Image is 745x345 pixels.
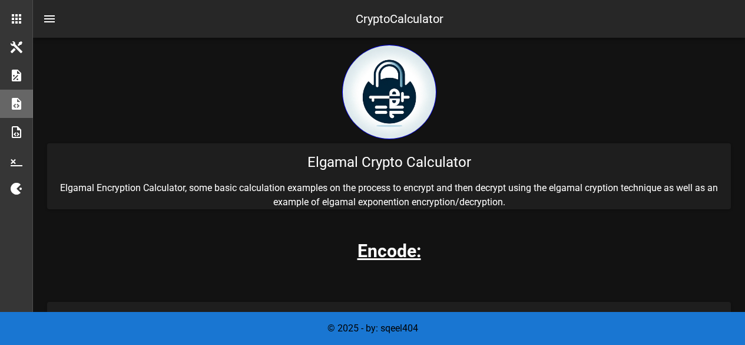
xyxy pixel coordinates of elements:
[356,10,443,28] div: CryptoCalculator
[47,181,731,209] p: Elgamal Encryption Calculator, some basic calculation examples on the process to encrypt and then...
[35,5,64,33] button: nav-menu-toggle
[357,238,421,264] h3: Encode:
[342,130,436,142] a: home
[47,143,731,181] div: Elgamal Crypto Calculator
[327,323,418,334] span: © 2025 - by: sqeel404
[342,45,436,139] img: encryption logo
